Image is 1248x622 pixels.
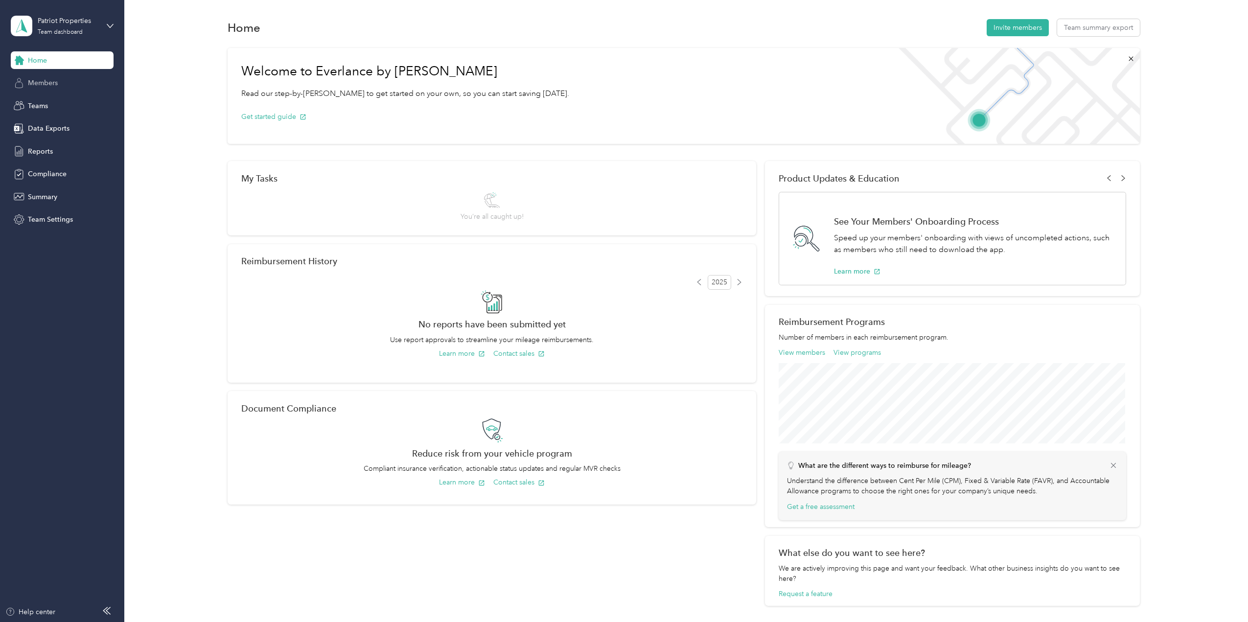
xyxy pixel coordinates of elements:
[241,173,742,184] div: My Tasks
[708,275,731,290] span: 2025
[241,112,306,122] button: Get started guide
[241,64,569,79] h1: Welcome to Everlance by [PERSON_NAME]
[493,348,545,359] button: Contact sales
[241,448,742,459] h2: Reduce risk from your vehicle program
[28,101,48,111] span: Teams
[779,548,1126,558] div: What else do you want to see here?
[38,29,83,35] div: Team dashboard
[241,463,742,474] p: Compliant insurance verification, actionable status updates and regular MVR checks
[28,146,53,157] span: Reports
[834,266,880,276] button: Learn more
[779,563,1126,584] div: We are actively improving this page and want your feedback. What other business insights do you w...
[241,319,742,329] h2: No reports have been submitted yet
[28,78,58,88] span: Members
[779,173,900,184] span: Product Updates & Education
[787,476,1117,496] p: Understand the difference between Cent Per Mile (CPM), Fixed & Variable Rate (FAVR), and Accounta...
[241,403,336,414] h2: Document Compliance
[439,477,485,487] button: Learn more
[28,55,47,66] span: Home
[779,317,1126,327] h2: Reimbursement Programs
[1193,567,1248,622] iframe: Everlance-gr Chat Button Frame
[834,216,1115,227] h1: See Your Members' Onboarding Process
[1057,19,1140,36] button: Team summary export
[833,347,881,358] button: View programs
[241,256,337,266] h2: Reimbursement History
[28,192,57,202] span: Summary
[241,88,569,100] p: Read our step-by-[PERSON_NAME] to get started on your own, so you can start saving [DATE].
[798,461,971,471] p: What are the different ways to reimburse for mileage?
[779,589,832,599] button: Request a feature
[28,169,67,179] span: Compliance
[779,347,825,358] button: View members
[5,607,55,617] button: Help center
[779,332,1126,343] p: Number of members in each reimbursement program.
[28,123,69,134] span: Data Exports
[889,48,1140,144] img: Welcome to everlance
[439,348,485,359] button: Learn more
[834,232,1115,256] p: Speed up your members' onboarding with views of uncompleted actions, such as members who still ne...
[987,19,1049,36] button: Invite members
[38,16,99,26] div: Patriot Properties
[28,214,73,225] span: Team Settings
[241,335,742,345] p: Use report approvals to streamline your mileage reimbursements.
[461,211,524,222] span: You’re all caught up!
[228,23,260,33] h1: Home
[787,502,855,512] button: Get a free assessment
[493,477,545,487] button: Contact sales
